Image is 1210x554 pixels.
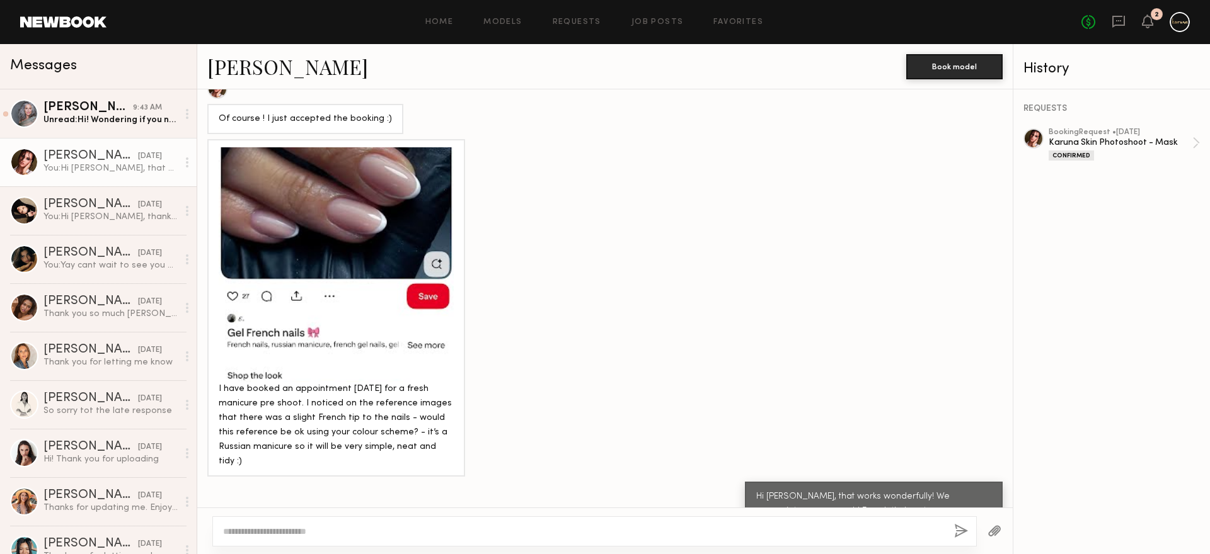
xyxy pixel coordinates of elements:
[713,18,763,26] a: Favorites
[43,162,178,174] div: You: Hi [PERSON_NAME], that works wonderfully! We appreciate you so much! French tip is not neces...
[43,101,133,114] div: [PERSON_NAME]
[1023,62,1200,76] div: History
[138,150,162,162] div: [DATE]
[10,59,77,73] span: Messages
[1049,128,1200,161] a: bookingRequest •[DATE]Karuna Skin Photoshoot - MaskConfirmed
[631,18,684,26] a: Job Posts
[1049,128,1192,137] div: booking Request • [DATE]
[1155,11,1159,18] div: 2
[43,502,178,514] div: Thanks for updating me. Enjoy the rest of your week! Would love to work with you in the future so...
[1023,105,1200,113] div: REQUESTS
[1049,150,1094,161] div: Confirmed
[43,392,138,405] div: [PERSON_NAME]
[43,198,138,211] div: [PERSON_NAME]
[133,102,162,114] div: 9:43 AM
[553,18,601,26] a: Requests
[43,150,138,162] div: [PERSON_NAME]
[43,489,138,502] div: [PERSON_NAME]
[43,344,138,356] div: [PERSON_NAME]
[43,453,178,465] div: Hi! Thank you for uploading
[219,112,392,127] div: Of course ! I just accepted the booking :)
[138,247,162,259] div: [DATE]
[43,295,138,308] div: [PERSON_NAME]
[43,114,178,126] div: Unread: Hi! Wondering if you need anything else from me. I’d love to work with you!
[425,18,454,26] a: Home
[43,441,138,453] div: [PERSON_NAME]
[1049,137,1192,149] div: Karuna Skin Photoshoot - Mask
[906,54,1003,79] button: Book model
[207,53,368,80] a: [PERSON_NAME]
[43,405,178,417] div: So sorry tot the late response
[43,247,138,259] div: [PERSON_NAME]
[138,490,162,502] div: [DATE]
[43,538,138,550] div: [PERSON_NAME]
[43,308,178,320] div: Thank you so much [PERSON_NAME], I completely get it. I would love to work with you guys very soo...
[483,18,522,26] a: Models
[906,60,1003,71] a: Book model
[138,344,162,356] div: [DATE]
[138,538,162,550] div: [DATE]
[138,393,162,405] div: [DATE]
[43,356,178,368] div: Thank you for letting me know
[43,211,178,223] div: You: Hi [PERSON_NAME], thank you for sharing the pictures.
[138,296,162,308] div: [DATE]
[138,199,162,211] div: [DATE]
[138,441,162,453] div: [DATE]
[43,259,178,271] div: You: Yay cant wait to see you on shoot day! Attaching the call sheet above, please read through f...
[219,382,454,469] div: I have booked an appointment [DATE] for a fresh manicure pre shoot. I noticed on the reference im...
